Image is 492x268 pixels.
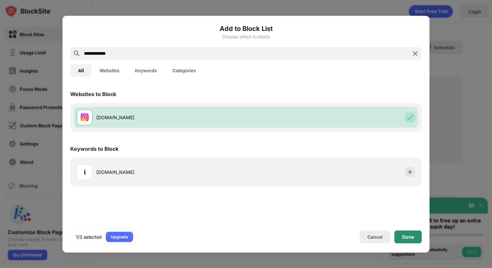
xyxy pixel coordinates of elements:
div: [DOMAIN_NAME] [96,114,246,121]
button: Websites [92,64,127,77]
button: Categories [165,64,204,77]
div: Upgrade [111,233,128,240]
div: Choose which to block [70,34,422,39]
div: [DOMAIN_NAME] [96,169,246,176]
img: favicons [81,113,89,121]
div: Done [402,234,414,239]
div: i [84,167,86,177]
div: Cancel [367,234,383,240]
button: Keywords [127,64,165,77]
img: search.svg [73,49,81,57]
button: All [70,64,92,77]
div: 1/3 selected [76,233,102,240]
div: Websites to Block [70,91,116,97]
div: Keywords to Block [70,145,118,152]
img: search-close [411,49,419,57]
h6: Add to Block List [70,23,422,33]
